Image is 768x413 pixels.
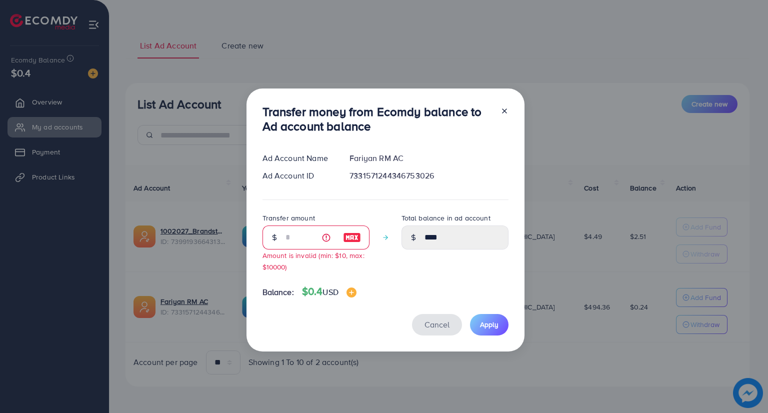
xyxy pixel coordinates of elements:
[254,152,342,164] div: Ad Account Name
[302,285,356,298] h4: $0.4
[412,314,462,335] button: Cancel
[401,213,490,223] label: Total balance in ad account
[470,314,508,335] button: Apply
[341,152,516,164] div: Fariyan RM AC
[262,250,364,271] small: Amount is invalid (min: $10, max: $10000)
[262,104,492,133] h3: Transfer money from Ecomdy balance to Ad account balance
[262,213,315,223] label: Transfer amount
[346,287,356,297] img: image
[424,319,449,330] span: Cancel
[322,286,338,297] span: USD
[480,319,498,329] span: Apply
[254,170,342,181] div: Ad Account ID
[262,286,294,298] span: Balance:
[343,231,361,243] img: image
[341,170,516,181] div: 7331571244346753026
